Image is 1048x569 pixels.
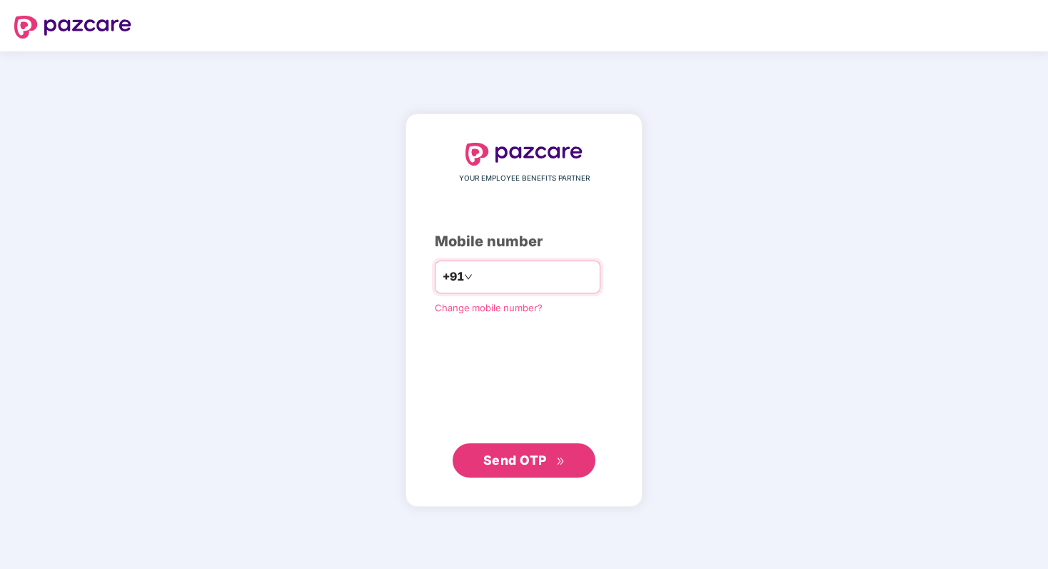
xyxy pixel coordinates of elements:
[435,231,613,253] div: Mobile number
[483,453,547,468] span: Send OTP
[464,273,473,281] span: down
[443,268,464,286] span: +91
[465,143,583,166] img: logo
[453,443,595,478] button: Send OTPdouble-right
[14,16,131,39] img: logo
[435,302,543,313] a: Change mobile number?
[556,457,565,466] span: double-right
[459,173,590,184] span: YOUR EMPLOYEE BENEFITS PARTNER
